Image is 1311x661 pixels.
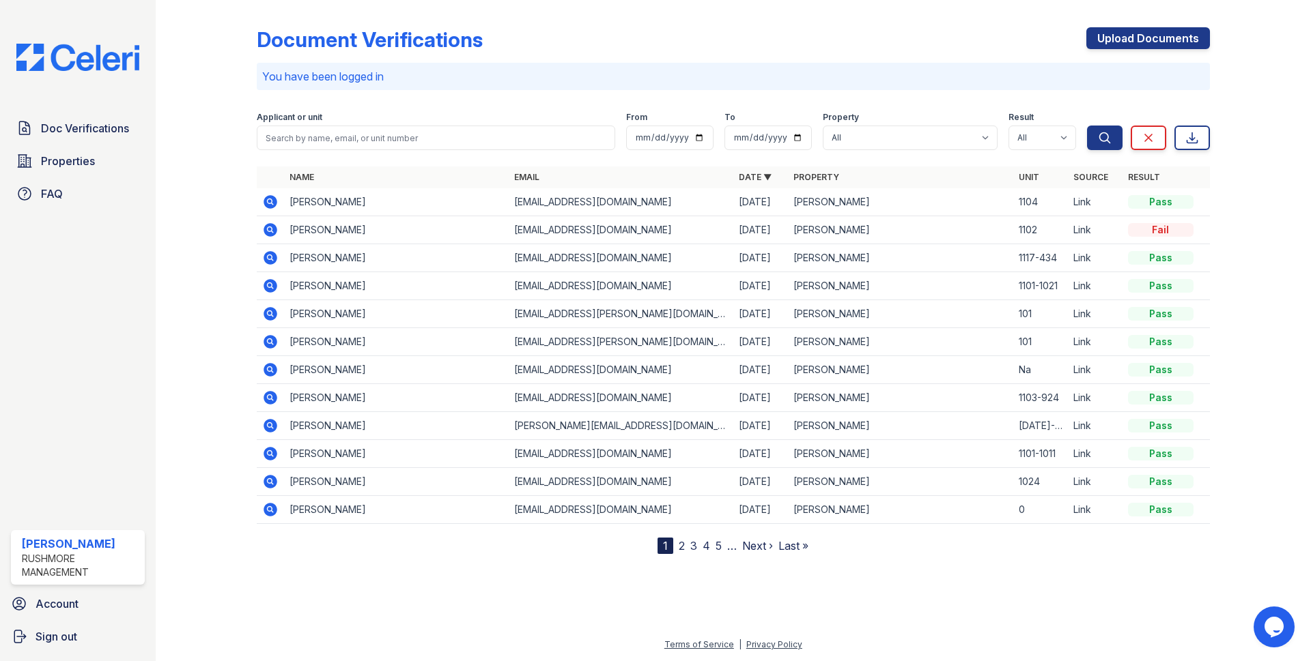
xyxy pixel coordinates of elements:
a: 5 [716,539,722,553]
div: | [739,639,742,649]
td: [EMAIL_ADDRESS][DOMAIN_NAME] [509,216,733,244]
td: 101 [1013,328,1068,356]
iframe: chat widget [1254,606,1297,647]
td: Link [1068,384,1123,412]
a: Name [290,172,314,182]
td: [PERSON_NAME] [788,272,1013,300]
td: Link [1068,244,1123,272]
td: [PERSON_NAME] [788,412,1013,440]
td: 1101-1011 [1013,440,1068,468]
td: [DATE] [733,440,788,468]
td: [PERSON_NAME] [284,300,509,328]
div: [PERSON_NAME] [22,535,139,552]
div: Pass [1128,195,1194,209]
div: Pass [1128,419,1194,432]
td: [DATE] [733,384,788,412]
td: [EMAIL_ADDRESS][DOMAIN_NAME] [509,272,733,300]
td: [EMAIL_ADDRESS][DOMAIN_NAME] [509,356,733,384]
td: [DATE] [733,468,788,496]
label: Property [823,112,859,123]
div: Rushmore Management [22,552,139,579]
div: Pass [1128,279,1194,293]
td: [PERSON_NAME] [788,216,1013,244]
td: [DATE] [733,496,788,524]
td: [PERSON_NAME] [284,216,509,244]
label: To [724,112,735,123]
td: [EMAIL_ADDRESS][PERSON_NAME][DOMAIN_NAME] [509,300,733,328]
td: [PERSON_NAME] [788,328,1013,356]
td: [DATE] [733,272,788,300]
a: Property [793,172,839,182]
a: 3 [690,539,697,553]
div: Pass [1128,447,1194,460]
a: Result [1128,172,1160,182]
td: [DATE]-[DATE] [1013,412,1068,440]
td: Link [1068,272,1123,300]
td: [PERSON_NAME] [284,496,509,524]
span: FAQ [41,186,63,202]
td: [PERSON_NAME] [788,300,1013,328]
a: Account [5,590,150,617]
a: Date ▼ [739,172,772,182]
td: 1104 [1013,188,1068,216]
td: [PERSON_NAME] [788,468,1013,496]
td: [DATE] [733,412,788,440]
td: 0 [1013,496,1068,524]
div: Pass [1128,363,1194,377]
td: [PERSON_NAME] [284,272,509,300]
a: Doc Verifications [11,115,145,142]
td: [PERSON_NAME] [788,188,1013,216]
td: 101 [1013,300,1068,328]
td: 1024 [1013,468,1068,496]
td: [EMAIL_ADDRESS][DOMAIN_NAME] [509,440,733,468]
td: 1117-434 [1013,244,1068,272]
td: Link [1068,412,1123,440]
img: CE_Logo_Blue-a8612792a0a2168367f1c8372b55b34899dd931a85d93a1a3d3e32e68fde9ad4.png [5,44,150,71]
div: Fail [1128,223,1194,237]
div: Pass [1128,251,1194,265]
span: … [727,538,737,554]
td: [DATE] [733,244,788,272]
a: Privacy Policy [746,639,802,649]
a: Properties [11,147,145,175]
a: 4 [703,539,710,553]
td: Link [1068,468,1123,496]
td: [EMAIL_ADDRESS][DOMAIN_NAME] [509,468,733,496]
a: Sign out [5,623,150,650]
td: Link [1068,300,1123,328]
td: [EMAIL_ADDRESS][DOMAIN_NAME] [509,244,733,272]
label: Result [1009,112,1034,123]
td: [EMAIL_ADDRESS][DOMAIN_NAME] [509,496,733,524]
td: [DATE] [733,328,788,356]
td: [PERSON_NAME] [788,356,1013,384]
div: Pass [1128,475,1194,488]
div: Pass [1128,503,1194,516]
td: Na [1013,356,1068,384]
td: Link [1068,440,1123,468]
td: Link [1068,496,1123,524]
td: [PERSON_NAME] [284,356,509,384]
a: FAQ [11,180,145,207]
td: [DATE] [733,300,788,328]
div: Pass [1128,335,1194,349]
label: Applicant or unit [257,112,322,123]
span: Properties [41,153,95,169]
td: [PERSON_NAME] [788,440,1013,468]
div: Pass [1128,391,1194,405]
div: Document Verifications [257,27,483,52]
a: Unit [1019,172,1039,182]
td: [PERSON_NAME] [788,384,1013,412]
td: [EMAIL_ADDRESS][PERSON_NAME][DOMAIN_NAME] [509,328,733,356]
td: [PERSON_NAME] [788,244,1013,272]
td: Link [1068,188,1123,216]
td: Link [1068,328,1123,356]
div: 1 [658,538,673,554]
td: [PERSON_NAME] [284,328,509,356]
input: Search by name, email, or unit number [257,126,615,150]
td: Link [1068,216,1123,244]
a: Upload Documents [1086,27,1210,49]
a: Email [514,172,539,182]
a: Next › [742,539,773,553]
td: [PERSON_NAME] [284,244,509,272]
